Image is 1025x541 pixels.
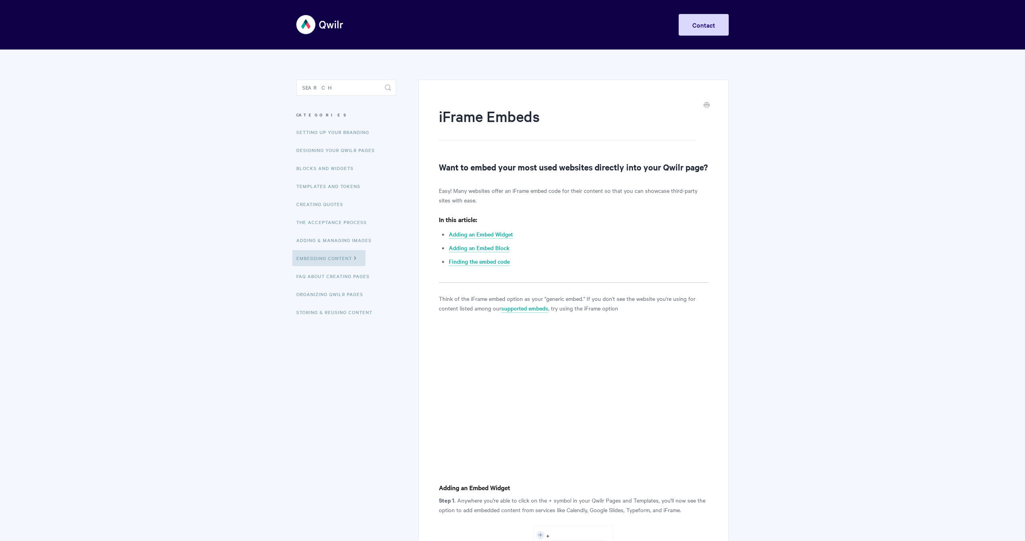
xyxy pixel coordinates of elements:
a: Print this Article [703,101,710,110]
a: Storing & Reusing Content [296,304,378,320]
strong: In this article: [439,215,477,224]
b: Step 1 [439,496,454,504]
h2: Want to embed your most used websites directly into your Qwilr page? [439,160,708,173]
a: Organizing Qwilr Pages [296,286,369,302]
h3: Categories [296,108,396,122]
a: Blocks and Widgets [296,160,360,176]
p: . Anywhere you're able to click on the + symbol in your Qwilr Pages and Templates, you'll now see... [439,495,708,515]
p: Think of the iFrame embed option as your "generic embed." If you don't see the website you're usi... [439,294,708,313]
img: Qwilr Help Center [296,10,344,40]
a: Templates and Tokens [296,178,366,194]
a: The Acceptance Process [296,214,373,230]
h4: Adding an Embed Widget [439,483,708,493]
a: supported embeds [501,304,548,313]
input: Search [296,80,396,96]
a: Creating Quotes [296,196,349,212]
a: Finding the embed code [449,257,510,266]
iframe: Vimeo video player [439,323,708,474]
a: Adding an Embed Widget [449,230,513,239]
a: Contact [679,14,729,36]
a: Embedding Content [292,250,366,266]
h1: iFrame Embeds [439,106,696,140]
a: Adding & Managing Images [296,232,378,248]
p: Easy! Many websites offer an iFrame embed code for their content so that you can showcase third-p... [439,186,708,205]
a: Adding an Embed Block [449,244,510,252]
a: Designing Your Qwilr Pages [296,142,381,158]
a: FAQ About Creating Pages [296,268,376,284]
a: Setting up your Branding [296,124,375,140]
